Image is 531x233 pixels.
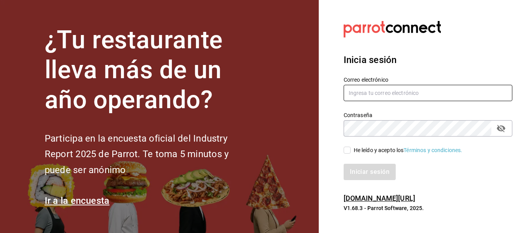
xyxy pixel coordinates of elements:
p: V1.68.3 - Parrot Software, 2025. [344,204,512,212]
a: [DOMAIN_NAME][URL] [344,194,415,202]
a: Términos y condiciones. [403,147,462,153]
div: He leído y acepto los [354,146,463,154]
input: Ingresa tu correo electrónico [344,85,512,101]
label: Contraseña [344,112,512,118]
button: passwordField [494,122,508,135]
h3: Inicia sesión [344,53,512,67]
a: Ir a la encuesta [45,195,110,206]
h2: Participa en la encuesta oficial del Industry Report 2025 de Parrot. Te toma 5 minutos y puede se... [45,131,255,178]
h1: ¿Tu restaurante lleva más de un año operando? [45,25,255,115]
label: Correo electrónico [344,77,512,82]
